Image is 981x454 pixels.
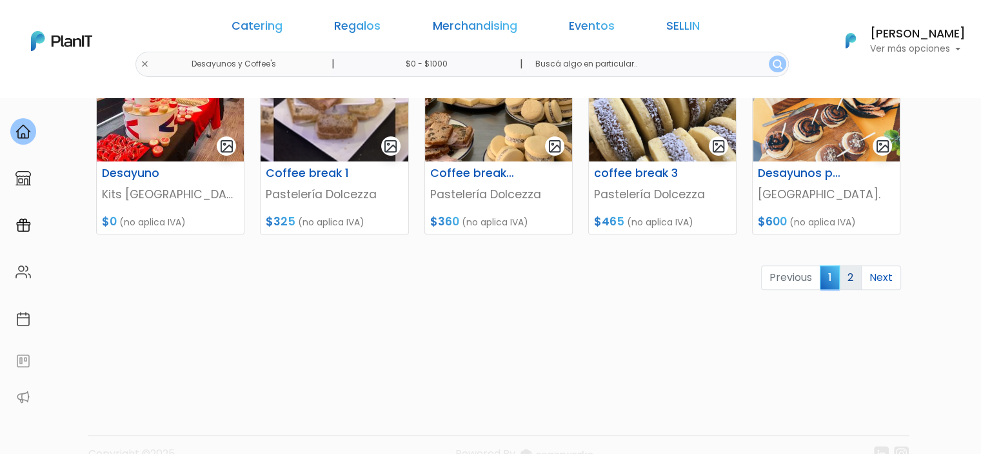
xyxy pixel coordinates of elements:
[753,48,900,161] img: thumb_Captura_de_pantalla_2023-06-16_172744.png
[839,265,862,290] a: 2
[589,48,736,161] img: thumb_img-8557__1_.jpeg
[94,167,196,180] h6: Desayuno
[15,264,31,280] img: people-662611757002400ad9ed0e3c099ab2801c6687ba6c219adb57efc949bc21e19d.svg
[789,216,856,229] span: (no aplica IVA)
[752,47,900,234] a: gallery-light Desayunos para campeones [GEOGRAPHIC_DATA]. $600 (no aplica IVA)
[102,214,117,229] span: $0
[298,216,364,229] span: (no aplica IVA)
[432,21,517,36] a: Merchandising
[232,21,282,36] a: Catering
[258,167,360,180] h6: Coffee break 1
[425,48,572,161] img: thumb_img-6385__1_.jpeg
[430,186,567,203] p: Pastelería Dolcezza
[594,186,731,203] p: Pastelería Dolcezza
[219,139,234,154] img: gallery-light
[548,139,562,154] img: gallery-light
[15,124,31,139] img: home-e721727adea9d79c4d83392d1f703f7f8bce08238fde08b1acbfd93340b81755.svg
[519,56,522,72] p: |
[15,311,31,327] img: calendar-87d922413cdce8b2cf7b7f5f62616a5cf9e4887200fb71536465627b3292af00.svg
[96,47,244,234] a: gallery-light Desayuno Kits [GEOGRAPHIC_DATA] $0 (no aplica IVA)
[588,47,737,234] a: gallery-light coffee break 3 Pastelería Dolcezza $465 (no aplica IVA)
[31,31,92,51] img: PlanIt Logo
[66,12,186,37] div: ¿Necesitás ayuda?
[383,139,398,154] img: gallery-light
[820,265,840,289] span: 1
[422,167,524,180] h6: Coffee break 2
[861,265,901,290] a: Next
[758,214,787,229] span: $600
[666,21,700,36] a: SELLIN
[750,167,852,180] h6: Desayunos para campeones
[15,170,31,186] img: marketplace-4ceaa7011d94191e9ded77b95e3339b90024bf715f7c57f8cf31f2d8c509eaba.svg
[15,218,31,233] img: campaigns-02234683943229c281be62815700db0a1741e53638e28bf9629b52c665b00959.svg
[334,21,381,36] a: Regalos
[260,47,408,234] a: gallery-light Coffee break 1 Pastelería Dolcezza $325 (no aplica IVA)
[141,60,149,68] img: close-6986928ebcb1d6c9903e3b54e860dbc4d054630f23adef3a32610726dff6a82b.svg
[870,45,966,54] p: Ver más opciones
[266,214,295,229] span: $325
[462,216,528,229] span: (no aplica IVA)
[594,214,624,229] span: $465
[15,353,31,369] img: feedback-78b5a0c8f98aac82b08bfc38622c3050aee476f2c9584af64705fc4e61158814.svg
[627,216,693,229] span: (no aplica IVA)
[758,186,895,203] p: [GEOGRAPHIC_DATA].
[266,186,402,203] p: Pastelería Dolcezza
[829,24,966,57] button: PlanIt Logo [PERSON_NAME] Ver más opciones
[430,214,459,229] span: $360
[773,59,782,69] img: search_button-432b6d5273f82d61273b3651a40e1bd1b912527efae98b1b7a1b2c0702e16a8d.svg
[424,47,573,234] a: gallery-light Coffee break 2 Pastelería Dolcezza $360 (no aplica IVA)
[15,389,31,405] img: partners-52edf745621dab592f3b2c58e3bca9d71375a7ef29c3b500c9f145b62cc070d4.svg
[870,28,966,40] h6: [PERSON_NAME]
[875,139,890,154] img: gallery-light
[102,186,239,203] p: Kits [GEOGRAPHIC_DATA]
[837,26,865,55] img: PlanIt Logo
[97,48,244,161] img: thumb_WhatsApp_Image_2025-04-24_at_11.36.44.jpeg
[586,167,688,180] h6: coffee break 3
[331,56,334,72] p: |
[711,139,726,154] img: gallery-light
[261,48,408,161] img: thumb_img-2155__1_.jpg
[524,52,788,77] input: Buscá algo en particular..
[119,216,186,229] span: (no aplica IVA)
[569,21,615,36] a: Eventos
